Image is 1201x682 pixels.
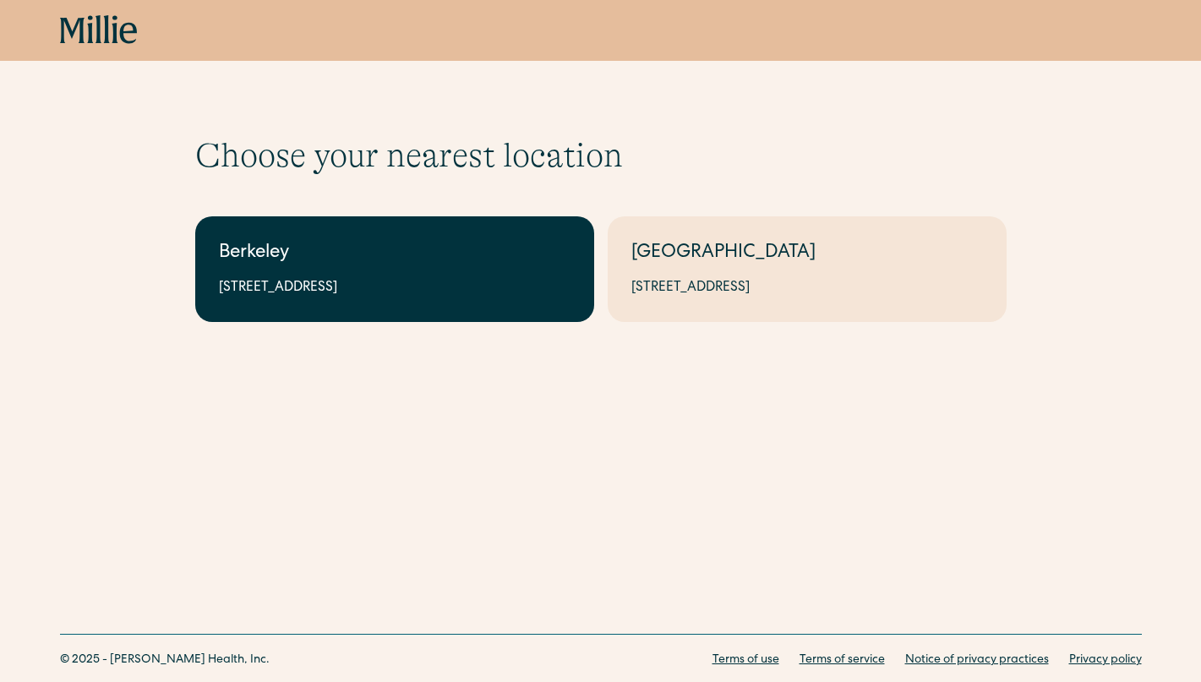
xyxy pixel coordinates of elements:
div: Berkeley [219,240,570,268]
div: © 2025 - [PERSON_NAME] Health, Inc. [60,652,270,669]
a: Notice of privacy practices [905,652,1049,669]
a: Privacy policy [1069,652,1142,669]
a: [GEOGRAPHIC_DATA][STREET_ADDRESS] [608,216,1007,322]
div: [STREET_ADDRESS] [631,278,983,298]
a: Berkeley[STREET_ADDRESS] [195,216,594,322]
div: [STREET_ADDRESS] [219,278,570,298]
div: [GEOGRAPHIC_DATA] [631,240,983,268]
a: home [60,15,138,46]
h1: Choose your nearest location [195,135,1007,176]
a: Terms of use [712,652,779,669]
a: Terms of service [800,652,885,669]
